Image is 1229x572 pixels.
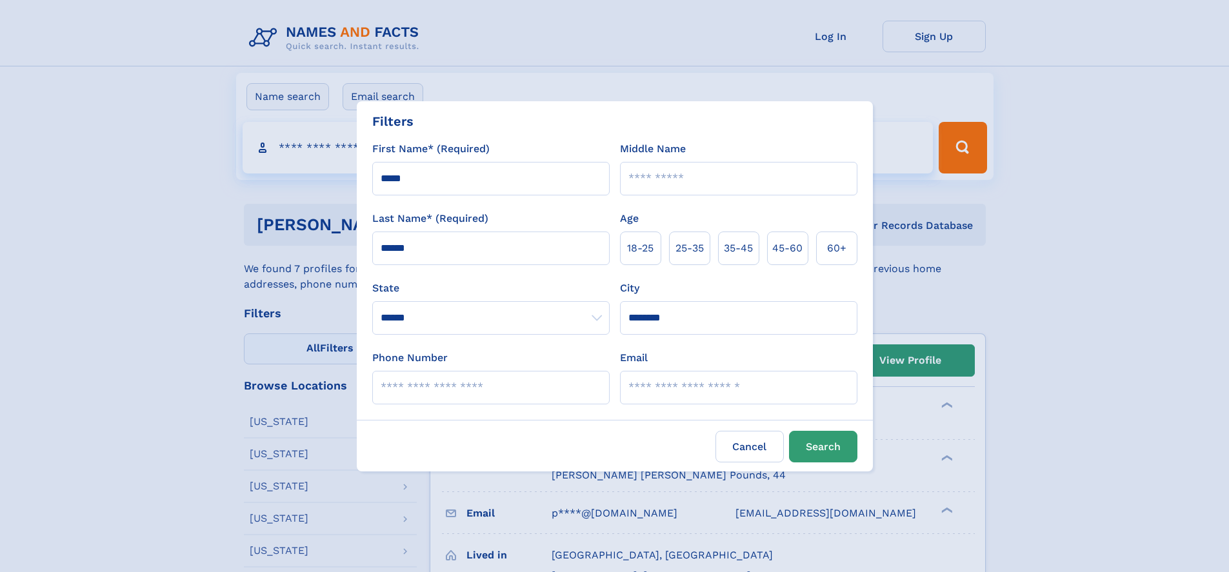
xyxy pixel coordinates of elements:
label: Email [620,350,648,366]
div: Filters [372,112,414,131]
span: 35‑45 [724,241,753,256]
label: Last Name* (Required) [372,211,488,226]
label: Cancel [715,431,784,462]
button: Search [789,431,857,462]
label: Middle Name [620,141,686,157]
span: 25‑35 [675,241,704,256]
label: State [372,281,610,296]
span: 60+ [827,241,846,256]
span: 45‑60 [772,241,803,256]
label: City [620,281,639,296]
label: Phone Number [372,350,448,366]
span: 18‑25 [627,241,654,256]
label: First Name* (Required) [372,141,490,157]
label: Age [620,211,639,226]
